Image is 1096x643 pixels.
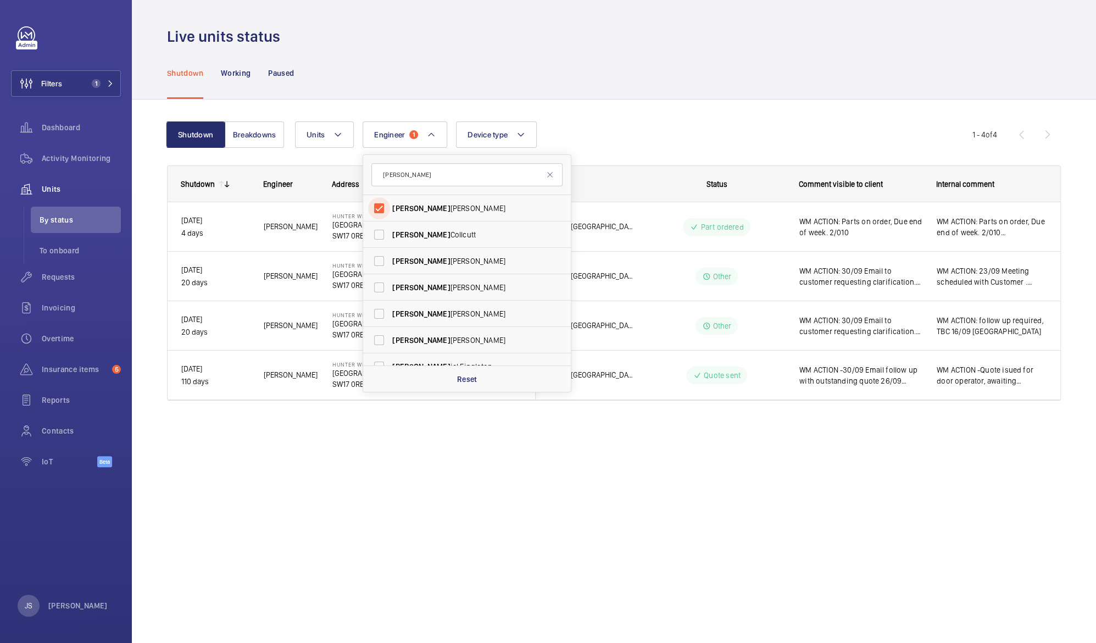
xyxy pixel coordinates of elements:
span: CBRE- [GEOGRAPHIC_DATA] [549,369,634,381]
span: Dashboard [42,122,121,133]
span: Overtime [42,333,121,344]
span: Activity Monitoring [42,153,121,164]
span: Address [332,180,359,189]
span: Contacts [42,425,121,436]
button: Units [295,121,354,148]
button: Breakdowns [225,121,284,148]
span: Internal comment [936,180,994,189]
p: 110 days [181,375,249,388]
span: By status [40,214,121,225]
span: To onboard [40,245,121,256]
button: Filters1 [11,70,121,97]
span: Requests [42,271,121,282]
h1: Live units status [167,26,287,47]
span: CBRE- [GEOGRAPHIC_DATA] [549,220,634,233]
p: Quote sent [704,370,741,381]
p: [DATE] [181,363,249,375]
span: WM ACTION: 30/09 Email to customer requesting clarification. CUSTOMER ACTION : To confirm status ... [799,315,922,337]
span: WM ACTION -30/09 Email follow up with outstanding quote 26/09 Contacted customer for meeting to d... [799,364,922,386]
p: Working [221,68,251,79]
button: Engineer1 [363,121,447,148]
p: [DATE] [181,264,249,276]
span: 5 [112,365,121,374]
span: [PERSON_NAME] [392,335,543,346]
span: 1 [92,79,101,88]
p: SW17 0RE LONDON [332,379,428,390]
span: of [986,130,993,139]
p: 4 days [181,227,249,240]
p: Other [713,271,732,282]
span: WM ACTION: 30/09 Email to customer requesting clarification. CUSTOMER ACTION : To confirm status ... [799,265,922,287]
p: Paused [268,68,294,79]
p: Hunter Wing & [PERSON_NAME] [332,262,428,269]
p: 20 days [181,326,249,339]
p: Hunter Wing & [PERSON_NAME] [332,312,428,318]
p: Reset [457,374,477,385]
span: WM ACTION -Quote isued for door operator, awaiting approval. CLIENT ACTION: Quote to be accepted.... [937,364,1047,386]
span: [PERSON_NAME] [392,336,450,345]
span: WM ACTION: 23/09 Meeting scheduled with Customer . CUSTOMER ACTION : To confirm status of lift, n... [937,265,1047,287]
span: [PERSON_NAME] [392,257,450,265]
span: [PERSON_NAME] [392,283,450,292]
p: [GEOGRAPHIC_DATA] [332,269,428,280]
span: CBRE- [GEOGRAPHIC_DATA] [549,270,634,282]
span: [PERSON_NAME] [264,369,318,381]
span: Engineer [263,180,293,189]
span: Status [706,180,727,189]
p: 20 days [181,276,249,289]
span: Units [307,130,325,139]
div: Press SPACE to select this row. [536,202,1060,252]
span: Insurance items [42,364,108,375]
span: WM ACTION: Parts on order, Due end of week. 2/010 [GEOGRAPHIC_DATA] [937,216,1047,238]
span: [PERSON_NAME] [392,256,543,267]
input: Find a Engineer [371,163,563,186]
p: [GEOGRAPHIC_DATA] [332,219,428,230]
span: [PERSON_NAME] [392,282,543,293]
p: [GEOGRAPHIC_DATA] [332,318,428,329]
p: SW17 0RE LONDON [332,280,428,291]
span: [PERSON_NAME] [392,204,450,213]
span: Comment visible to client [799,180,883,189]
span: CBRE- [GEOGRAPHIC_DATA] [549,319,634,332]
p: Other [713,320,732,331]
span: [PERSON_NAME] [392,203,543,214]
span: Device type [468,130,508,139]
span: 1 [409,130,418,139]
span: Beta [97,456,112,467]
p: Hunter Wing & [PERSON_NAME] [332,361,428,368]
span: iel Fingleton [392,361,543,372]
p: Part ordered [700,221,743,232]
span: Invoicing [42,302,121,313]
span: [PERSON_NAME] [264,270,318,282]
span: Filters [41,78,62,89]
p: SW17 0RE LONDON [332,230,428,241]
p: [DATE] [181,214,249,227]
p: SW17 0RE LONDON [332,329,428,340]
span: [PERSON_NAME] [264,220,318,233]
span: Collcutt [392,229,543,240]
span: [PERSON_NAME] [392,362,450,371]
span: 1 - 4 4 [972,131,997,138]
span: WM ACTION: Parts on order, Due end of week. 2/010 [799,216,922,238]
p: [DATE] [181,313,249,326]
span: [PERSON_NAME] [264,319,318,332]
span: WM ACTION: follow up required, TBC 16/09 [GEOGRAPHIC_DATA] [937,315,1047,337]
p: Shutdown [167,68,203,79]
p: JS [25,600,32,611]
span: Engineer [374,130,405,139]
span: IoT [42,456,97,467]
div: Press SPACE to select this row. [168,202,536,252]
button: Shutdown [166,121,225,148]
p: Hunter Wing & [PERSON_NAME] [332,213,428,219]
span: [PERSON_NAME] [392,230,450,239]
span: Units [42,184,121,195]
span: [PERSON_NAME] [392,308,543,319]
span: Reports [42,395,121,406]
div: Shutdown [181,180,215,189]
span: [PERSON_NAME] [392,309,450,318]
p: [GEOGRAPHIC_DATA] [332,368,428,379]
p: [PERSON_NAME] [48,600,108,611]
button: Device type [456,121,537,148]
